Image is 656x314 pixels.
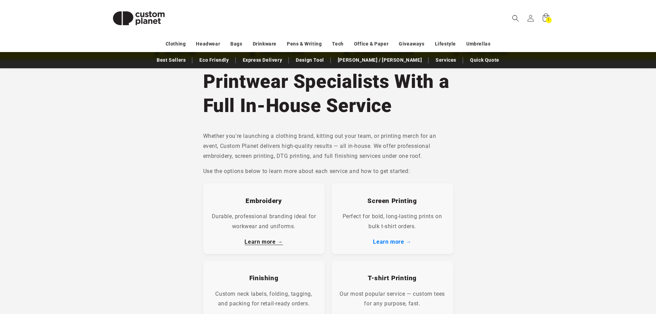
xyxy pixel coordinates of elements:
[253,38,277,50] a: Drinkware
[466,38,490,50] a: Umbrellas
[203,131,453,161] p: Whether you're launching a clothing brand, kitting out your team, or printing merch for an event,...
[203,166,453,176] p: Use the options below to learn more about each service and how to get started:
[435,38,456,50] a: Lifestyle
[467,54,503,66] a: Quick Quote
[373,239,411,245] a: Learn more →
[166,38,186,50] a: Clothing
[244,239,283,245] a: Learn more →
[339,289,446,309] p: Our most popular service — custom tees for any purpose, fast.
[203,69,453,118] h1: Printwear Specialists With a Full In-House Service
[230,38,242,50] a: Bags
[239,54,286,66] a: Express Delivery
[210,197,318,205] h3: Embroidery
[332,38,343,50] a: Tech
[334,54,425,66] a: [PERSON_NAME] / [PERSON_NAME]
[196,38,220,50] a: Headwear
[339,274,446,282] h3: T-shirt Printing
[196,54,232,66] a: Eco Friendly
[508,11,523,26] summary: Search
[354,38,388,50] a: Office & Paper
[548,17,550,23] span: 1
[287,38,322,50] a: Pens & Writing
[339,212,446,232] p: Perfect for bold, long-lasting prints on bulk t-shirt orders.
[210,289,318,309] p: Custom neck labels, folding, tagging, and packing for retail-ready orders.
[210,212,318,232] p: Durable, professional branding ideal for workwear and uniforms.
[339,197,446,205] h3: Screen Printing
[541,240,656,314] iframe: Chat Widget
[104,3,173,34] img: Custom Planet
[432,54,460,66] a: Services
[399,38,424,50] a: Giveaways
[153,54,189,66] a: Best Sellers
[210,274,318,282] h3: Finishing
[292,54,327,66] a: Design Tool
